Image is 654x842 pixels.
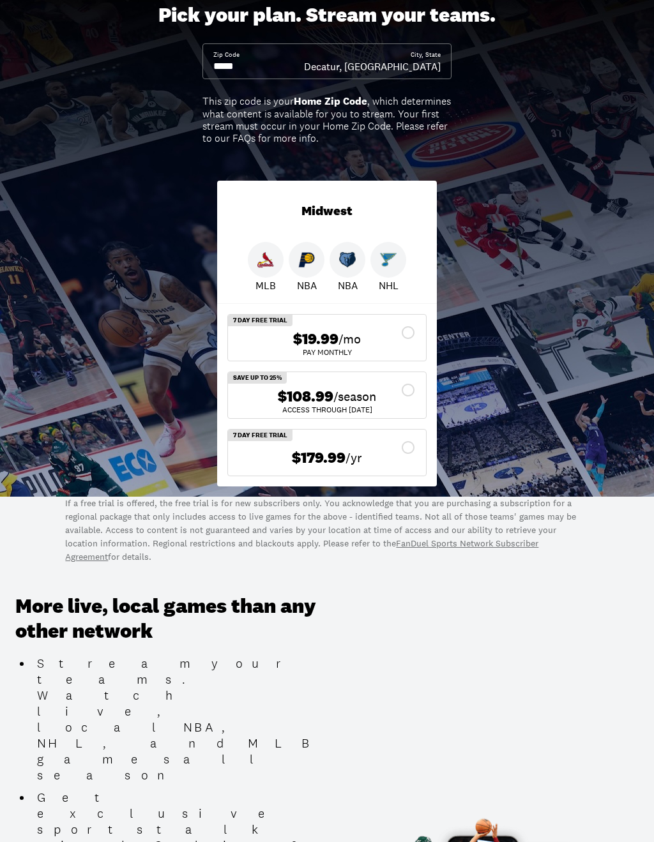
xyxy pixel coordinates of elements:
[298,252,315,268] img: Pacers
[158,3,496,27] div: Pick your plan. Stream your teams.
[379,278,399,293] p: NHL
[202,95,452,144] div: This zip code is your , which determines what content is available for you to stream. Your first ...
[278,387,333,406] span: $108.99
[294,94,367,108] b: Home Zip Code
[257,252,274,268] img: Cardinals
[228,430,293,441] div: 7 Day Free Trial
[339,252,356,268] img: Grizzlies
[292,449,346,467] span: $179.99
[213,50,240,59] div: Zip Code
[380,252,397,268] img: Blues
[228,372,287,384] div: SAVE UP TO 25%
[15,594,346,643] h3: More live, local games than any other network
[297,278,317,293] p: NBA
[338,330,361,348] span: /mo
[333,387,376,405] span: /season
[255,278,276,293] p: MLB
[238,349,416,356] div: Pay Monthly
[65,497,588,564] p: If a free trial is offered, the free trial is for new subscribers only. You acknowledge that you ...
[411,50,441,59] div: City, State
[338,278,358,293] p: NBA
[228,315,293,326] div: 7 Day Free Trial
[217,181,437,242] div: Midwest
[32,656,346,783] li: Stream your teams. Watch live, local NBA, NHL, and MLB games all season
[304,59,441,73] div: Decatur, [GEOGRAPHIC_DATA]
[293,330,338,349] span: $19.99
[346,449,362,467] span: /yr
[238,406,416,414] div: ACCESS THROUGH [DATE]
